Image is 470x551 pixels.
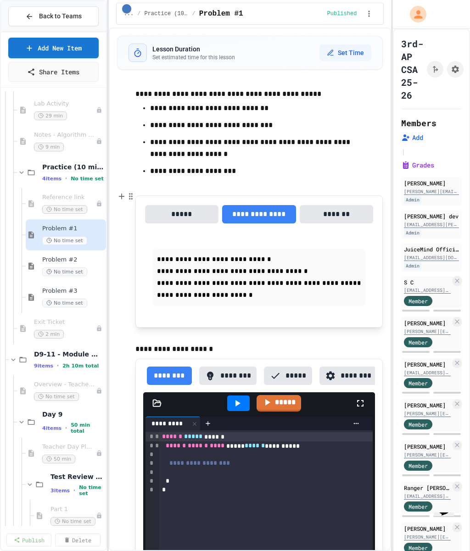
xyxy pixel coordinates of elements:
div: Content is published and visible to students [327,10,361,17]
span: No time set [42,236,87,245]
div: Admin [404,262,421,270]
button: Assignment Settings [447,61,464,78]
span: Member [408,338,428,346]
span: No time set [42,205,87,214]
h2: Members [401,117,436,129]
p: Set estimated time for this lesson [152,54,235,61]
div: Unpublished [96,512,102,519]
div: Admin [404,229,421,237]
span: Overview - Teacher Only [34,381,96,389]
div: [PERSON_NAME] [404,179,459,187]
span: Practice (10 mins) [144,10,188,17]
button: Add [401,133,423,142]
span: Back to Teams [39,11,82,21]
span: Problem #3 [42,287,104,295]
a: Add New Item [8,38,99,58]
span: 4 items [42,176,62,182]
span: No time set [34,392,79,401]
span: 9 items [34,363,53,369]
span: No time set [79,484,104,496]
span: 50 min total [71,422,104,434]
div: Admin [404,196,421,204]
span: Lab Activity [34,100,96,108]
div: [PERSON_NAME] [404,401,451,409]
span: Notes - Algorithm Essentials [34,131,96,139]
span: No time set [50,517,95,526]
span: Member [408,462,428,470]
span: / [192,10,195,17]
span: • [57,362,59,369]
span: Problem #1 [199,8,243,19]
span: Problem #2 [42,256,104,264]
span: Part 1 [50,506,96,513]
div: S C [404,278,451,286]
span: No time set [42,299,87,307]
span: Day 9 [42,410,104,418]
span: Test Review (40 mins) [50,473,104,481]
span: 2 min [34,330,64,339]
button: Set Time [319,45,371,61]
span: No time set [71,176,104,182]
div: JuiceMind Official [404,245,459,253]
span: Member [408,420,428,429]
span: • [65,424,67,432]
a: Share Items [8,62,99,82]
span: Member [408,297,428,305]
span: Problem #1 [42,225,104,233]
span: Reference link [42,194,96,201]
span: Member [408,502,428,511]
div: Unpublished [96,388,102,394]
div: [PERSON_NAME] [404,524,451,533]
span: Member [408,379,428,387]
a: Publish [6,534,51,546]
div: My Account [400,4,429,25]
div: Unpublished [96,325,102,332]
div: [PERSON_NAME] [404,319,451,327]
span: Teacher Day Plan - Teacher Only [42,443,96,451]
span: | [401,146,406,157]
span: Published [327,10,357,17]
button: Grades [401,161,434,170]
span: / [137,10,140,17]
div: [PERSON_NAME] [404,360,451,368]
div: Unpublished [96,138,102,145]
iframe: chat widget [430,512,461,542]
span: Exit Ticket [34,318,96,326]
span: 2h 10m total [62,363,99,369]
h1: 3rd-AP CSA 25-26 [401,37,423,101]
span: 4 items [42,425,62,431]
span: • [73,487,75,494]
a: Delete [55,534,100,546]
div: Unpublished [96,200,102,207]
span: Practice (10 mins) [42,163,104,171]
div: Ranger [PERSON_NAME] [404,484,451,492]
span: 50 min [42,455,75,463]
div: [PERSON_NAME] dev [404,212,459,220]
div: [PERSON_NAME] [404,442,451,451]
h3: Lesson Duration [152,45,235,54]
span: 9 min [34,143,64,151]
div: Unpublished [96,450,102,456]
button: Click to see fork details [427,61,443,78]
span: 29 min [34,111,67,120]
div: Unpublished [96,107,102,113]
span: 3 items [50,488,70,494]
span: D9-11 - Module Wrap Up [34,350,104,358]
span: • [65,175,67,182]
span: No time set [42,267,87,276]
